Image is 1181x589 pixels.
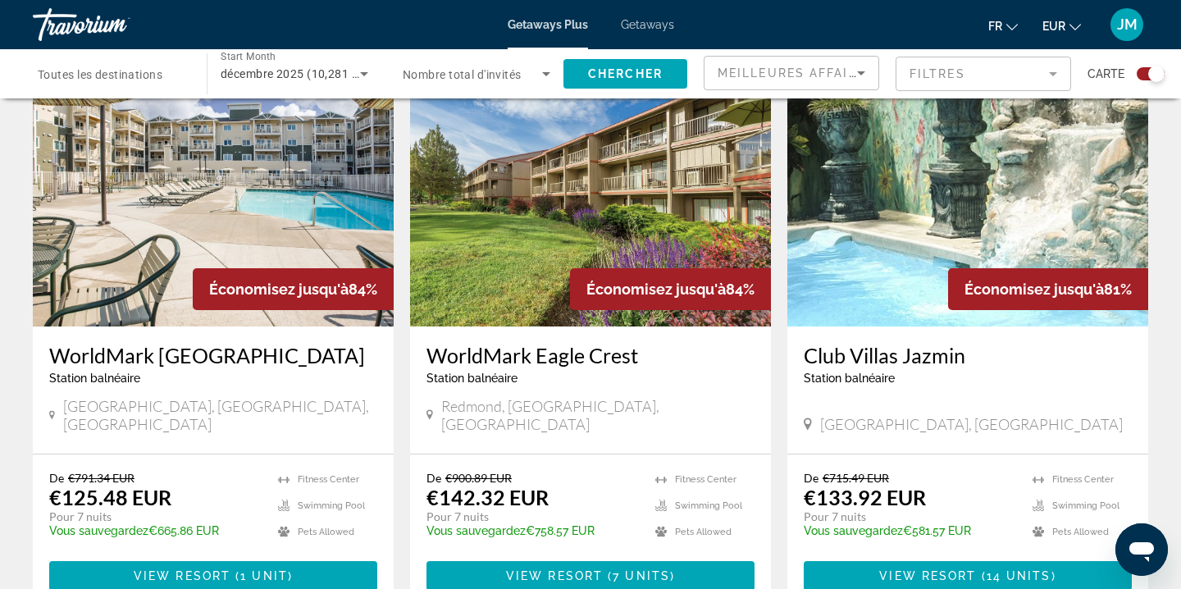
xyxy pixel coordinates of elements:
button: Filter [896,56,1071,92]
span: Fitness Center [298,474,359,485]
p: €142.32 EUR [426,485,549,509]
span: ( ) [976,569,1056,582]
span: Pets Allowed [298,527,354,537]
button: Change language [988,14,1018,38]
p: €665.86 EUR [49,524,262,537]
div: 84% [193,268,394,310]
span: Fitness Center [1052,474,1114,485]
span: Station balnéaire [426,372,518,385]
button: User Menu [1106,7,1148,42]
iframe: Bouton de lancement de la fenêtre de messagerie [1115,523,1168,576]
span: Vous sauvegardez [49,524,148,537]
button: Change currency [1042,14,1081,38]
a: Getaways Plus [508,18,588,31]
span: €900.89 EUR [445,471,512,485]
span: Carte [1088,62,1124,85]
p: Pour 7 nuits [804,509,1016,524]
a: Getaways [621,18,674,31]
a: WorldMark [GEOGRAPHIC_DATA] [49,343,377,368]
p: Pour 7 nuits [49,509,262,524]
p: €758.57 EUR [426,524,639,537]
p: €125.48 EUR [49,485,171,509]
span: Swimming Pool [1052,500,1119,511]
span: Redmond, [GEOGRAPHIC_DATA], [GEOGRAPHIC_DATA] [441,397,755,433]
p: Pour 7 nuits [426,509,639,524]
div: 84% [570,268,771,310]
span: fr [988,20,1002,33]
a: Club Villas Jazmin [804,343,1132,368]
p: €133.92 EUR [804,485,926,509]
a: Travorium [33,3,197,46]
span: Swimming Pool [675,500,742,511]
span: Station balnéaire [49,372,140,385]
span: EUR [1042,20,1065,33]
img: A871O01X.jpg [33,64,394,326]
span: De [49,471,64,485]
button: Chercher [563,59,687,89]
span: Vous sauvegardez [804,524,903,537]
span: Économisez jusqu'à [586,281,726,298]
span: Start Month [221,51,276,62]
a: WorldMark Eagle Crest [426,343,755,368]
span: décembre 2025 (10,281 units available) [221,67,435,80]
span: €715.49 EUR [823,471,889,485]
span: Fitness Center [675,474,736,485]
span: €791.34 EUR [68,471,135,485]
span: 7 units [613,569,670,582]
span: View Resort [506,569,603,582]
span: Meilleures affaires [718,66,875,80]
img: 2262E01X.jpg [410,64,771,326]
span: Swimming Pool [298,500,365,511]
span: 14 units [987,569,1051,582]
span: Nombre total d'invités [403,68,522,81]
span: ( ) [603,569,675,582]
span: Chercher [588,67,663,80]
span: 1 unit [240,569,288,582]
span: Pets Allowed [1052,527,1109,537]
span: Vous sauvegardez [426,524,526,537]
span: Pets Allowed [675,527,732,537]
span: [GEOGRAPHIC_DATA], [GEOGRAPHIC_DATA] [820,415,1123,433]
img: 1830O01L.jpg [787,64,1148,326]
span: Économisez jusqu'à [964,281,1104,298]
span: ( ) [230,569,293,582]
span: View Resort [879,569,976,582]
span: JM [1117,16,1138,33]
span: Économisez jusqu'à [209,281,349,298]
span: Station balnéaire [804,372,895,385]
span: Toutes les destinations [38,68,162,81]
span: [GEOGRAPHIC_DATA], [GEOGRAPHIC_DATA], [GEOGRAPHIC_DATA] [63,397,377,433]
span: View Resort [134,569,230,582]
span: De [426,471,441,485]
mat-select: Sort by [718,63,865,83]
span: De [804,471,818,485]
div: 81% [948,268,1148,310]
p: €581.57 EUR [804,524,1016,537]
